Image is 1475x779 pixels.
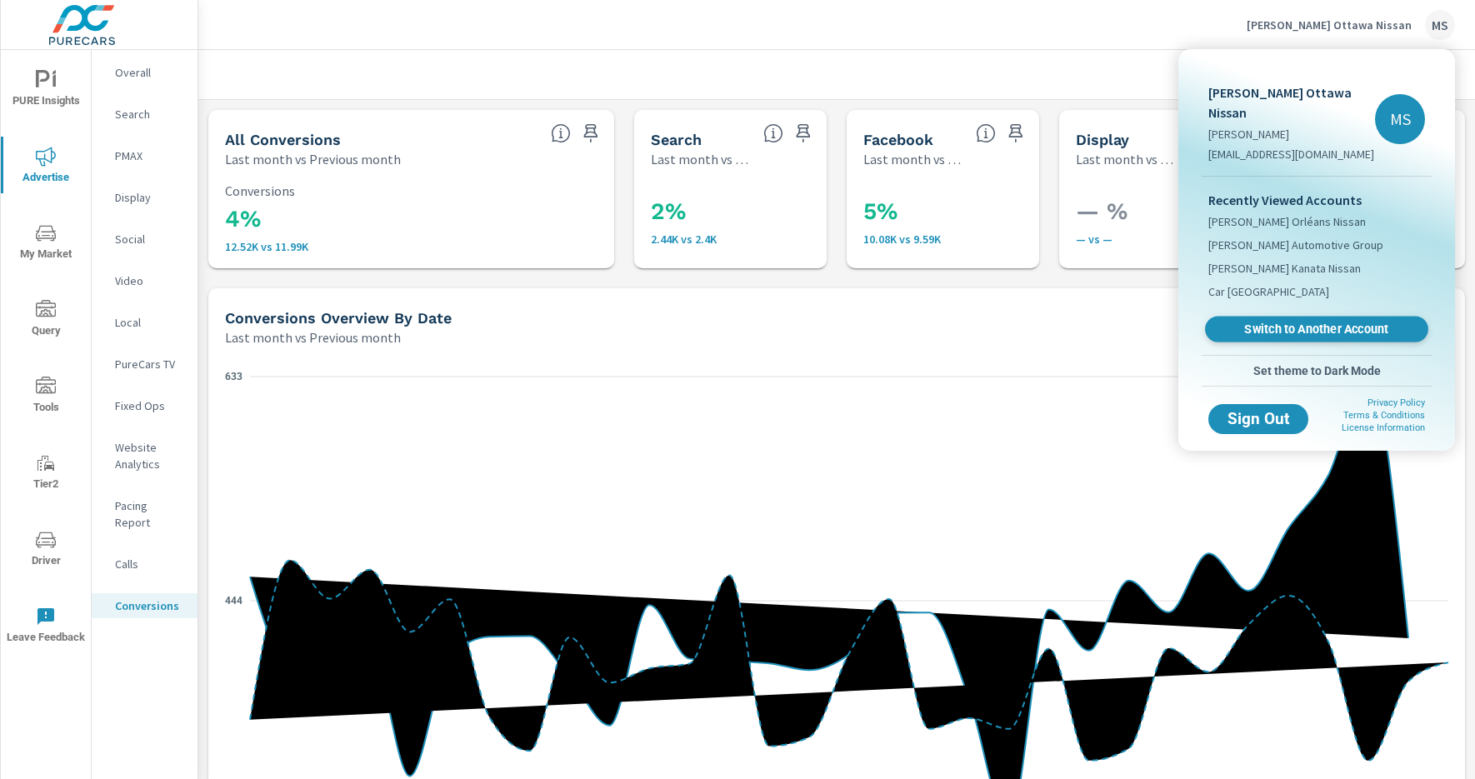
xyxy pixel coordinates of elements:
[1202,356,1432,386] button: Set theme to Dark Mode
[1208,190,1425,210] p: Recently Viewed Accounts
[1208,213,1366,230] span: [PERSON_NAME] Orléans Nissan
[1208,363,1425,378] span: Set theme to Dark Mode
[1222,412,1295,427] span: Sign Out
[1375,94,1425,144] div: MS
[1342,422,1425,433] a: License Information
[1208,146,1375,162] p: [EMAIL_ADDRESS][DOMAIN_NAME]
[1208,126,1375,142] p: [PERSON_NAME]
[1208,283,1329,300] span: Car [GEOGRAPHIC_DATA]
[1367,397,1425,408] a: Privacy Policy
[1343,410,1425,421] a: Terms & Conditions
[1208,260,1361,277] span: [PERSON_NAME] Kanata Nissan
[1214,322,1418,337] span: Switch to Another Account
[1208,237,1383,253] span: [PERSON_NAME] Automotive Group
[1208,82,1375,122] p: [PERSON_NAME] Ottawa Nissan
[1208,404,1308,434] button: Sign Out
[1205,317,1428,342] a: Switch to Another Account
